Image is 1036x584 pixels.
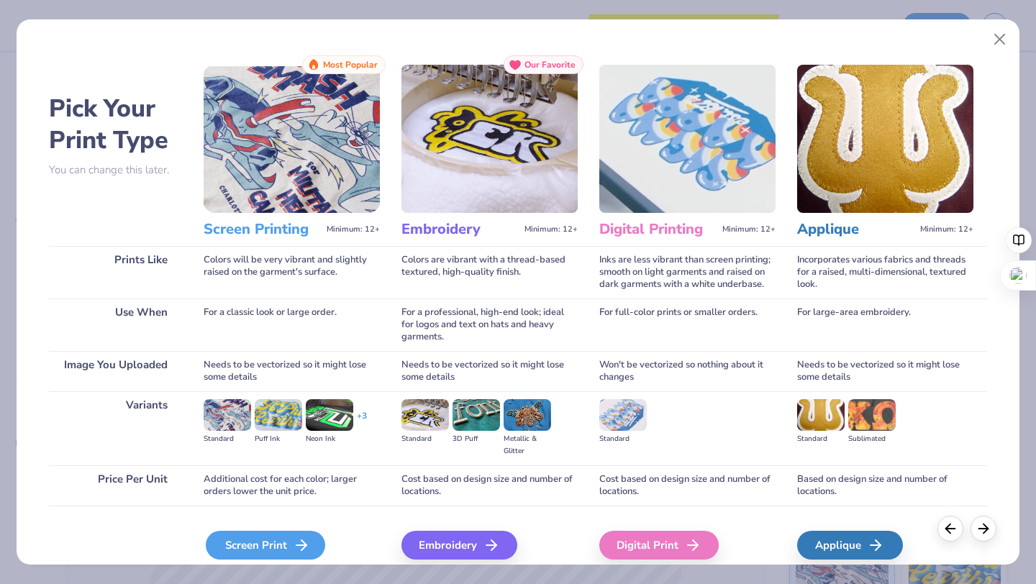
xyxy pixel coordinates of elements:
[797,220,914,239] h3: Applique
[204,399,251,431] img: Standard
[848,433,896,445] div: Sublimated
[599,246,776,298] div: Inks are less vibrant than screen printing; smooth on light garments and raised on dark garments ...
[453,399,500,431] img: 3D Puff
[204,433,251,445] div: Standard
[204,298,380,351] div: For a classic look or large order.
[524,60,576,70] span: Our Favorite
[401,246,578,298] div: Colors are vibrant with a thread-based textured, high-quality finish.
[204,246,380,298] div: Colors will be very vibrant and slightly raised on the garment's surface.
[599,433,647,445] div: Standard
[524,224,578,234] span: Minimum: 12+
[49,351,182,391] div: Image You Uploaded
[401,220,519,239] h3: Embroidery
[49,391,182,465] div: Variants
[401,298,578,351] div: For a professional, high-end look; ideal for logos and text on hats and heavy garments.
[504,433,551,457] div: Metallic & Glitter
[599,65,776,213] img: Digital Printing
[49,246,182,298] div: Prints Like
[401,351,578,391] div: Needs to be vectorized so it might lose some details
[599,465,776,506] div: Cost based on design size and number of locations.
[848,399,896,431] img: Sublimated
[797,399,845,431] img: Standard
[49,93,182,156] h2: Pick Your Print Type
[206,531,325,560] div: Screen Print
[357,410,367,434] div: + 3
[204,465,380,506] div: Additional cost for each color; larger orders lower the unit price.
[797,298,973,351] div: For large-area embroidery.
[255,433,302,445] div: Puff Ink
[306,399,353,431] img: Neon Ink
[599,298,776,351] div: For full-color prints or smaller orders.
[306,433,353,445] div: Neon Ink
[797,351,973,391] div: Needs to be vectorized so it might lose some details
[797,65,973,213] img: Applique
[49,164,182,176] p: You can change this later.
[797,246,973,298] div: Incorporates various fabrics and threads for a raised, multi-dimensional, textured look.
[327,224,380,234] span: Minimum: 12+
[204,562,380,575] span: We'll vectorize your image.
[797,433,845,445] div: Standard
[797,531,903,560] div: Applique
[599,220,717,239] h3: Digital Printing
[920,224,973,234] span: Minimum: 12+
[599,399,647,431] img: Standard
[599,531,719,560] div: Digital Print
[797,465,973,506] div: Based on design size and number of locations.
[204,351,380,391] div: Needs to be vectorized so it might lose some details
[401,531,517,560] div: Embroidery
[49,465,182,506] div: Price Per Unit
[204,220,321,239] h3: Screen Printing
[722,224,776,234] span: Minimum: 12+
[453,433,500,445] div: 3D Puff
[599,351,776,391] div: Won't be vectorized so nothing about it changes
[323,60,378,70] span: Most Popular
[401,465,578,506] div: Cost based on design size and number of locations.
[255,399,302,431] img: Puff Ink
[204,65,380,213] img: Screen Printing
[401,562,578,575] span: We'll vectorize your image.
[401,433,449,445] div: Standard
[504,399,551,431] img: Metallic & Glitter
[401,65,578,213] img: Embroidery
[797,562,973,575] span: We'll vectorize your image.
[401,399,449,431] img: Standard
[49,298,182,351] div: Use When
